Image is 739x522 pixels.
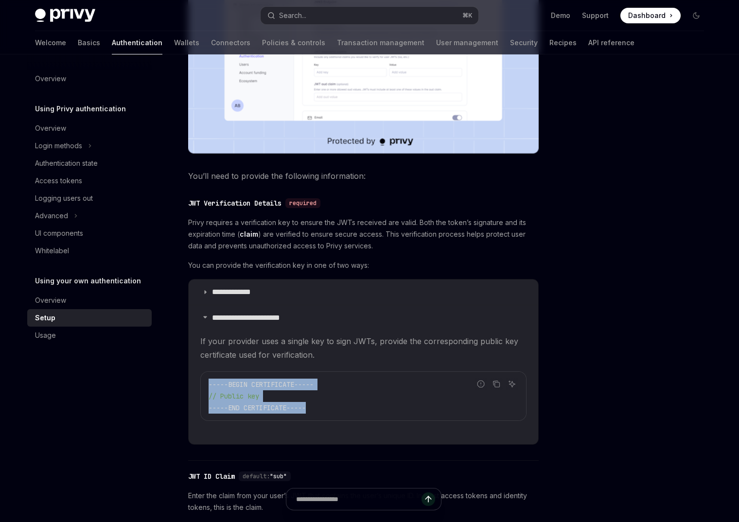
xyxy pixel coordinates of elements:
div: Login methods [35,140,82,152]
div: Advanced [35,210,68,222]
button: Send message [422,492,435,506]
div: Authentication state [35,157,98,169]
span: // Public key [209,392,259,400]
a: Dashboard [620,8,681,23]
a: Support [582,11,609,20]
div: JWT Verification Details [188,198,282,208]
div: Whitelabel [35,245,69,257]
a: Security [510,31,538,54]
a: Overview [27,292,152,309]
a: Transaction management [337,31,424,54]
img: dark logo [35,9,95,22]
div: JWT ID Claim [188,471,235,481]
div: Logging users out [35,192,93,204]
div: Overview [35,295,66,306]
a: Setup [27,309,152,327]
div: Setup [35,312,55,324]
a: Overview [27,70,152,87]
a: claim [240,230,258,239]
div: Search... [279,10,306,21]
h5: Using Privy authentication [35,103,126,115]
div: Overview [35,73,66,85]
a: Logging users out [27,190,152,207]
button: Toggle dark mode [688,8,704,23]
div: required [285,198,320,208]
a: Recipes [549,31,577,54]
a: Welcome [35,31,66,54]
a: Basics [78,31,100,54]
span: "sub" [270,472,287,480]
h5: Using your own authentication [35,275,141,287]
a: Policies & controls [262,31,325,54]
a: API reference [588,31,634,54]
a: Overview [27,120,152,137]
a: Authentication [112,31,162,54]
div: Usage [35,330,56,341]
a: Usage [27,327,152,344]
span: -----END CERTIFICATE----- [209,403,306,412]
span: -----BEGIN CERTIFICATE----- [209,380,314,389]
button: Ask AI [506,378,518,390]
button: Search...⌘K [261,7,478,24]
button: Report incorrect code [475,378,487,390]
span: Dashboard [628,11,666,20]
a: Access tokens [27,172,152,190]
div: Overview [35,122,66,134]
a: Wallets [174,31,199,54]
span: You’ll need to provide the following information: [188,169,539,183]
span: If your provider uses a single key to sign JWTs, provide the corresponding public key certificate... [200,334,527,362]
a: Whitelabel [27,242,152,260]
details: **** **** **** **** ***If your provider uses a single key to sign JWTs, provide the corresponding... [189,305,538,444]
button: Copy the contents from the code block [490,378,503,390]
div: Access tokens [35,175,82,187]
span: You can provide the verification key in one of two ways: [188,260,539,271]
a: User management [436,31,498,54]
a: Connectors [211,31,250,54]
a: UI components [27,225,152,242]
span: default: [243,472,270,480]
span: Privy requires a verification key to ensure the JWTs received are valid. Both the token’s signatu... [188,217,539,252]
a: Demo [551,11,570,20]
div: UI components [35,227,83,239]
span: ⌘ K [462,12,473,19]
a: Authentication state [27,155,152,172]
